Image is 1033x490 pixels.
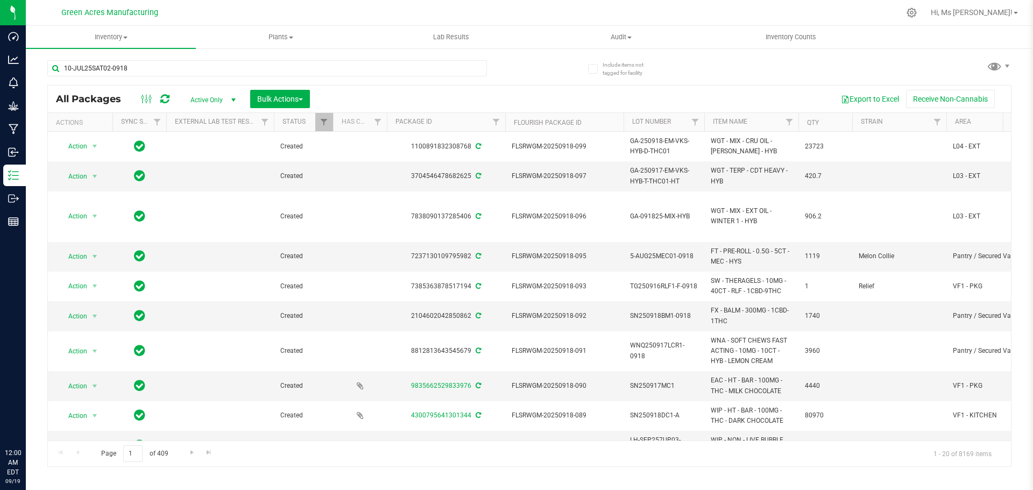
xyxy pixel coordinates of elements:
div: Actions [56,119,108,126]
span: Action [59,379,88,394]
span: Action [59,209,88,224]
span: FX - BALM - 300MG - 1CBD-1THC [711,306,792,326]
span: Bulk Actions [257,95,303,103]
a: Plants [196,26,366,48]
span: select [88,408,102,423]
input: 1 [123,445,143,462]
span: select [88,438,102,453]
span: 1 [805,281,846,292]
span: Pantry / Secured Vault [953,311,1021,321]
a: Filter [315,113,333,131]
a: Inventory Counts [706,26,876,48]
a: Audit [536,26,706,48]
span: In Sync [134,139,145,154]
a: Area [955,118,971,125]
span: GA-250917-EM-VKS-HYB-T-THC01-HT [630,166,698,186]
iframe: Resource center [11,404,43,436]
span: FLSRWGM-20250918-093 [512,281,617,292]
span: L04 - EXT [953,141,1021,152]
input: Search Package ID, Item Name, SKU, Lot or Part Number... [47,60,487,76]
span: Lab Results [419,32,484,42]
span: 1740 [805,311,846,321]
span: GA-091825-MIX-HYB [630,211,698,222]
span: Created [280,381,327,391]
span: Melon Collie [859,251,940,261]
span: TG250916RLF1-F-0918 [630,281,698,292]
span: FLSRWGM-20250918-096 [512,211,617,222]
span: SN250918DC1-A [630,410,698,421]
span: Sync from Compliance System [474,382,481,389]
span: select [88,309,102,324]
span: Include items not tagged for facility [603,61,656,77]
span: All Packages [56,93,132,105]
div: 3704546478682625 [385,171,507,181]
button: Bulk Actions [250,90,310,108]
span: In Sync [134,343,145,358]
div: 8812813643545679 [385,346,507,356]
button: Receive Non-Cannabis [906,90,995,108]
span: Sync from Compliance System [474,143,481,150]
span: GA-250918-EM-VKS-HYB-D-THC01 [630,136,698,157]
span: Action [59,344,88,359]
span: 23723 [805,141,846,152]
div: 7838090137285406 [385,211,507,222]
div: 7237130109795982 [385,251,507,261]
a: Filter [148,113,166,131]
a: Lot Number [632,118,671,125]
span: Relief [859,281,940,292]
span: WGT - MIX - EXT OIL - WINTER 1 - HYB [711,206,792,226]
span: VF1 - PKG [953,381,1021,391]
span: SN250917MC1 [630,381,698,391]
a: External Lab Test Result [175,118,259,125]
span: WGT - TERP - CDT HEAVY - HYB [711,166,792,186]
span: FLSRWGM-20250918-090 [512,381,617,391]
inline-svg: Analytics [8,54,19,65]
span: In Sync [134,279,145,294]
a: Filter [487,113,505,131]
inline-svg: Manufacturing [8,124,19,134]
a: Filter [929,113,946,131]
span: Created [280,171,327,181]
span: WNA - SOFT CHEWS FAST ACTING - 10MG - 10CT - HYB - LEMON CREAM [711,336,792,367]
a: Package ID [395,118,432,125]
span: Sync from Compliance System [474,282,481,290]
span: Created [280,211,327,222]
inline-svg: Monitoring [8,77,19,88]
span: Sync from Compliance System [474,212,481,220]
span: VF1 - KITCHEN [953,410,1021,421]
span: In Sync [134,209,145,224]
span: 80970 [805,410,846,421]
span: Created [280,141,327,152]
span: In Sync [134,408,145,423]
span: Created [280,311,327,321]
span: Sync from Compliance System [474,312,481,319]
span: Audit [536,32,705,42]
span: Page of 409 [92,445,177,462]
span: WNQ250917LCR1-0918 [630,340,698,361]
span: select [88,279,102,294]
span: VF1 - PKG [953,281,1021,292]
span: Inventory [26,32,196,42]
span: 5-AUG25MEC01-0918 [630,251,698,261]
span: Created [280,251,327,261]
inline-svg: Inventory [8,170,19,181]
a: Filter [256,113,274,131]
span: select [88,379,102,394]
a: Lab Results [366,26,536,48]
span: Green Acres Manufacturing [61,8,158,17]
span: select [88,209,102,224]
span: select [88,344,102,359]
span: FLSRWGM-20250918-091 [512,346,617,356]
span: Action [59,139,88,154]
span: Action [59,438,88,453]
span: LH-SEP257UP03-09/18 [630,435,698,456]
span: 1119 [805,251,846,261]
span: Action [59,309,88,324]
span: select [88,249,102,264]
span: Sync from Compliance System [474,347,481,354]
a: Inventory [26,26,196,48]
th: Has COA [333,113,387,132]
span: select [88,169,102,184]
span: L03 - EXT [953,211,1021,222]
span: Action [59,169,88,184]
